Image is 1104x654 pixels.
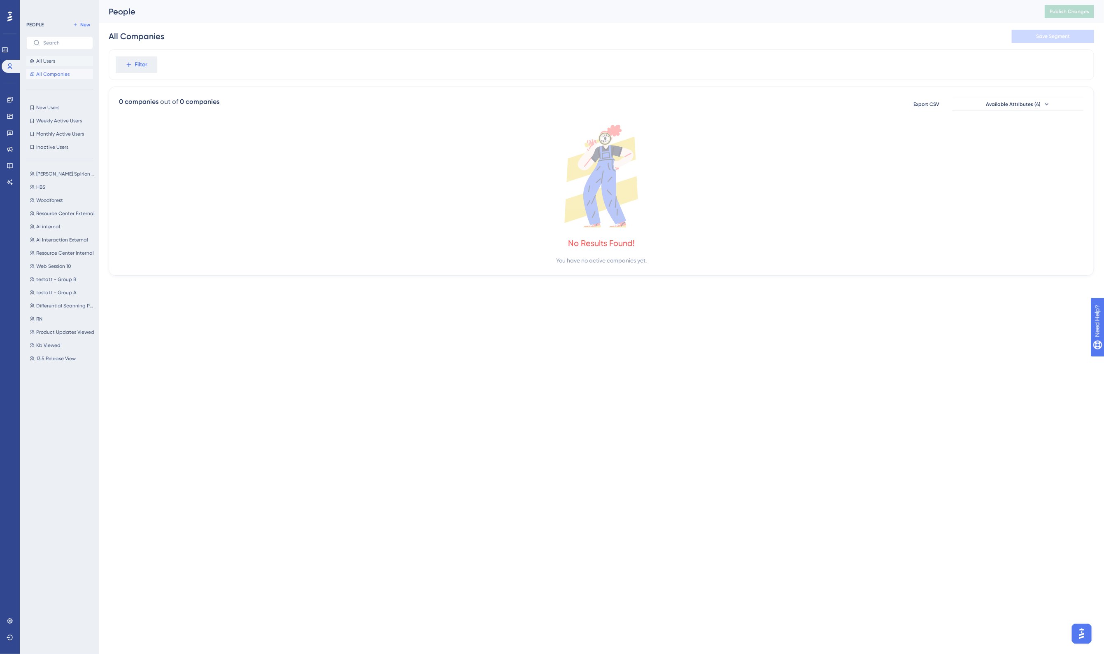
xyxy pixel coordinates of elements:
[906,98,947,111] button: Export CSV
[36,184,45,190] span: HBS
[70,20,93,30] button: New
[26,182,98,192] button: HBS
[43,40,86,46] input: Search
[36,250,94,256] span: Resource Center Internal
[26,327,98,337] button: Product Updates Viewed
[26,142,93,152] button: Inactive Users
[26,222,98,232] button: Ai internal
[26,56,93,66] button: All Users
[1012,30,1094,43] button: Save Segment
[26,261,98,271] button: Web Session 10
[36,263,71,270] span: Web Session 10
[26,314,98,324] button: RN
[180,97,219,107] div: 0 companies
[135,60,148,70] span: Filter
[568,237,635,249] div: No Results Found!
[26,129,93,139] button: Monthly Active Users
[26,248,98,258] button: Resource Center Internal
[26,354,98,363] button: 13.5 Release View
[109,6,1024,17] div: People
[26,169,98,179] button: [PERSON_NAME] Spirion User
[36,276,76,283] span: testatt - Group B
[986,101,1041,108] span: Available Attributes (4)
[26,301,98,311] button: Differential Scanning Post
[36,58,55,64] span: All Users
[1036,33,1070,40] span: Save Segment
[19,2,51,12] span: Need Help?
[36,131,84,137] span: Monthly Active Users
[36,104,59,111] span: New Users
[1045,5,1094,18] button: Publish Changes
[160,97,178,107] div: out of
[952,98,1084,111] button: Available Attributes (4)
[36,289,77,296] span: testatt - Group A
[36,210,95,217] span: Resource Center External
[26,21,44,28] div: PEOPLE
[36,117,82,124] span: Weekly Active Users
[26,195,98,205] button: Woodforest
[1069,621,1094,646] iframe: UserGuiding AI Assistant Launcher
[36,342,61,349] span: Kb Viewed
[26,340,98,350] button: Kb Viewed
[36,302,95,309] span: Differential Scanning Post
[26,103,93,113] button: New Users
[26,235,98,245] button: Ai Interaction External
[36,237,88,243] span: Ai Interaction External
[36,223,60,230] span: Ai internal
[1050,8,1089,15] span: Publish Changes
[36,197,63,204] span: Woodforest
[116,56,157,73] button: Filter
[36,71,70,77] span: All Companies
[36,329,94,335] span: Product Updates Viewed
[109,30,164,42] div: All Companies
[119,97,158,107] div: 0 companies
[36,355,76,362] span: 13.5 Release View
[26,116,93,126] button: Weekly Active Users
[26,274,98,284] button: testatt - Group B
[26,69,93,79] button: All Companies
[26,209,98,218] button: Resource Center External
[26,288,98,298] button: testatt - Group A
[36,316,42,322] span: RN
[36,171,95,177] span: [PERSON_NAME] Spirion User
[556,256,647,265] div: You have no active companies yet.
[914,101,940,108] span: Export CSV
[36,144,68,150] span: Inactive Users
[80,21,90,28] span: New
